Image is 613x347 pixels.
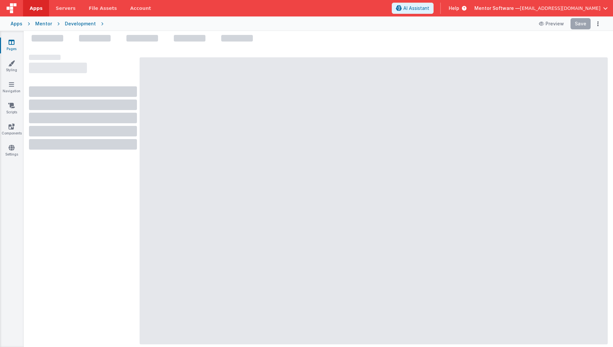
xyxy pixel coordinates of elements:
div: Apps [11,20,22,27]
button: Options [593,19,602,28]
button: Save [571,18,591,29]
button: AI Assistant [392,3,434,14]
div: Mentor [35,20,52,27]
span: [EMAIL_ADDRESS][DOMAIN_NAME] [520,5,600,12]
span: Help [449,5,459,12]
span: Servers [56,5,75,12]
span: AI Assistant [403,5,429,12]
div: Development [65,20,96,27]
span: Apps [30,5,42,12]
button: Preview [535,18,568,29]
button: Mentor Software — [EMAIL_ADDRESS][DOMAIN_NAME] [474,5,608,12]
span: Mentor Software — [474,5,520,12]
span: File Assets [89,5,117,12]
